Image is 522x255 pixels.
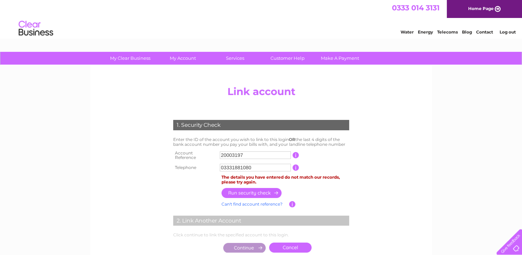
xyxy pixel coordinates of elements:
[401,29,414,35] a: Water
[173,216,349,226] div: 2. Link Another Account
[476,29,493,35] a: Contact
[98,4,424,34] div: Clear Business is a trading name of Verastar Limited (registered in [GEOGRAPHIC_DATA] No. 3667643...
[171,162,218,173] th: Telephone
[18,18,53,39] img: logo.png
[102,52,159,65] a: My Clear Business
[171,135,351,149] td: Enter the ID of the account you wish to link to this login the last 4 digits of the bank account ...
[418,29,433,35] a: Energy
[223,243,266,253] input: Submit
[289,137,295,142] b: OR
[221,175,349,185] div: The details you have entered do not match our records, please try again.
[462,29,472,35] a: Blog
[171,149,218,162] th: Account Reference
[293,152,299,158] input: Information
[207,52,264,65] a: Services
[269,243,312,253] a: Cancel
[173,120,349,130] div: 1. Security Check
[499,29,515,35] a: Log out
[154,52,211,65] a: My Account
[293,164,299,171] input: Information
[289,201,296,207] input: Information
[221,201,283,207] a: Can't find account reference?
[259,52,316,65] a: Customer Help
[437,29,458,35] a: Telecoms
[171,231,351,239] td: Click continue to link the specified account to this login.
[312,52,368,65] a: Make A Payment
[392,3,440,12] a: 0333 014 3131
